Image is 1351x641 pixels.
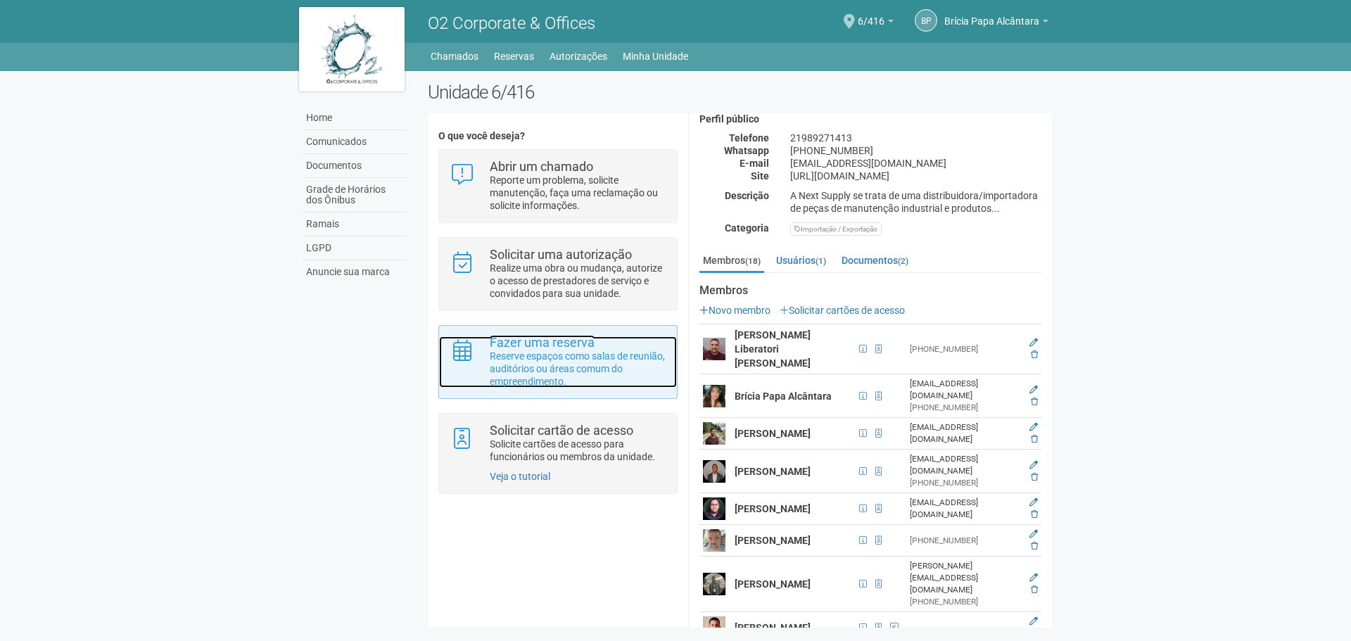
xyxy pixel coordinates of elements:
a: Editar membro [1029,573,1038,583]
strong: [PERSON_NAME] [735,466,811,477]
a: Excluir membro [1031,350,1038,360]
a: Autorizações [550,46,607,66]
div: [URL][DOMAIN_NAME] [780,170,1052,182]
h4: Perfil público [699,114,1041,125]
a: Editar membro [1029,460,1038,470]
img: user.png [703,385,725,407]
a: 6/416 [858,18,894,29]
a: Excluir membro [1031,541,1038,551]
small: (18) [745,256,761,266]
a: Editar membro [1029,385,1038,395]
a: Reservas [494,46,534,66]
div: [EMAIL_ADDRESS][DOMAIN_NAME] [910,378,1020,402]
div: [PHONE_NUMBER] [910,535,1020,547]
small: (1) [816,256,826,266]
div: [PERSON_NAME][EMAIL_ADDRESS][DOMAIN_NAME] [910,560,1020,596]
a: LGPD [303,236,407,260]
strong: [PERSON_NAME] [735,428,811,439]
strong: [PERSON_NAME] [735,503,811,514]
strong: Solicitar cartão de acesso [490,423,633,438]
a: Documentos(2) [838,250,912,271]
a: Ramais [303,212,407,236]
strong: Fazer uma reserva [490,335,595,350]
strong: Whatsapp [724,145,769,156]
a: Usuários(1) [773,250,830,271]
a: Excluir membro [1031,472,1038,482]
p: Reserve espaços como salas de reunião, auditórios ou áreas comum do empreendimento. [490,350,666,388]
img: user.png [703,616,725,639]
div: [PHONE_NUMBER] [910,402,1020,414]
div: [PHONE_NUMBER] [910,343,1020,355]
h2: Unidade 6/416 [428,82,1052,103]
p: Realize uma obra ou mudança, autorize o acesso de prestadores de serviço e convidados para sua un... [490,262,666,300]
a: Editar membro [1029,529,1038,539]
strong: Site [751,170,769,182]
strong: Categoria [725,222,769,234]
div: [EMAIL_ADDRESS][DOMAIN_NAME] [910,453,1020,477]
h4: O que você deseja? [438,131,677,141]
strong: E-mail [740,158,769,169]
img: user.png [703,422,725,445]
a: Chamados [431,46,478,66]
a: Excluir membro [1031,585,1038,595]
a: Solicitar cartão de acesso Solicite cartões de acesso para funcionários ou membros da unidade. [450,424,666,463]
a: Documentos [303,154,407,178]
a: Grade de Horários dos Ônibus [303,178,407,212]
img: user.png [703,529,725,552]
div: [PHONE_NUMBER] [780,144,1052,157]
p: Reporte um problema, solicite manutenção, faça uma reclamação ou solicite informações. [490,174,666,212]
strong: Brícia Papa Alcântara [735,391,832,402]
a: Excluir membro [1031,509,1038,519]
strong: Telefone [729,132,769,144]
div: [EMAIL_ADDRESS][DOMAIN_NAME] [780,157,1052,170]
a: Comunicados [303,130,407,154]
img: user.png [703,460,725,483]
strong: [PERSON_NAME] [735,535,811,546]
a: Editar membro [1029,338,1038,348]
strong: Abrir um chamado [490,159,593,174]
img: logo.jpg [299,7,405,91]
a: Minha Unidade [623,46,688,66]
a: Editar membro [1029,616,1038,626]
a: Membros(18) [699,250,764,273]
a: BP [915,9,937,32]
a: Excluir membro [1031,434,1038,444]
div: Importação / Exportação [790,222,882,236]
span: Brícia Papa Alcântara [944,2,1039,27]
span: O2 Corporate & Offices [428,13,595,33]
a: Solicitar uma autorização Realize uma obra ou mudança, autorize o acesso de prestadores de serviç... [450,248,666,300]
a: Solicitar cartões de acesso [780,305,905,316]
div: 21989271413 [780,132,1052,144]
div: [PHONE_NUMBER] [910,477,1020,489]
strong: [PERSON_NAME] [735,578,811,590]
a: Excluir membro [1031,397,1038,407]
div: [PHONE_NUMBER] [910,596,1020,608]
a: Abrir um chamado Reporte um problema, solicite manutenção, faça uma reclamação ou solicite inform... [450,160,666,212]
a: Editar membro [1029,422,1038,432]
strong: [PERSON_NAME] Liberatori [PERSON_NAME] [735,329,811,369]
div: [EMAIL_ADDRESS][DOMAIN_NAME] [910,497,1020,521]
img: user.png [703,573,725,595]
strong: [PERSON_NAME] [735,622,811,633]
a: Home [303,106,407,130]
a: Editar membro [1029,497,1038,507]
strong: Membros [699,284,1041,297]
img: user.png [703,338,725,360]
p: Solicite cartões de acesso para funcionários ou membros da unidade. [490,438,666,463]
a: Veja o tutorial [490,471,550,482]
small: (2) [898,256,908,266]
img: user.png [703,497,725,520]
a: Brícia Papa Alcântara [944,18,1048,29]
a: Novo membro [699,305,770,316]
div: [EMAIL_ADDRESS][DOMAIN_NAME] [910,421,1020,445]
strong: Solicitar uma autorização [490,247,632,262]
a: Anuncie sua marca [303,260,407,284]
strong: Descrição [725,190,769,201]
a: Fazer uma reserva Reserve espaços como salas de reunião, auditórios ou áreas comum do empreendime... [450,336,666,388]
div: A Next Supply se trata de uma distribuidora/importadora de peças de manutenção industrial e produ... [780,189,1052,215]
span: 6/416 [858,2,884,27]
